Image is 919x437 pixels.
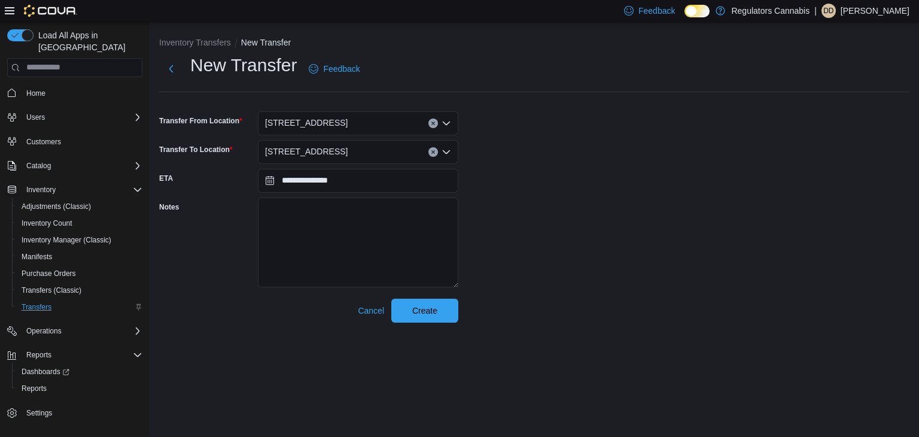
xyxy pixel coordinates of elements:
a: Transfers [17,300,56,314]
button: Clear input [428,147,438,157]
button: Manifests [12,248,147,265]
span: Inventory Count [22,218,72,228]
span: Reports [22,384,47,393]
a: Settings [22,406,57,420]
a: Home [22,86,50,101]
span: Transfers [17,300,142,314]
a: Reports [17,381,51,396]
a: Feedback [304,57,364,81]
span: Load All Apps in [GEOGRAPHIC_DATA] [34,29,142,53]
a: Customers [22,135,66,149]
button: Reports [22,348,56,362]
span: Home [22,86,142,101]
span: Operations [26,326,62,336]
span: Catalog [22,159,142,173]
span: Dashboards [17,365,142,379]
button: Home [2,84,147,102]
p: [PERSON_NAME] [841,4,909,18]
button: Inventory Transfers [159,38,231,47]
span: Operations [22,324,142,338]
a: Purchase Orders [17,266,81,281]
label: ETA [159,174,173,183]
button: New Transfer [241,38,291,47]
button: Clear input [428,119,438,128]
button: Inventory Manager (Classic) [12,232,147,248]
span: Reports [17,381,142,396]
span: [STREET_ADDRESS] [265,116,348,130]
label: Transfer From Location [159,116,242,126]
span: Inventory Manager (Classic) [22,235,111,245]
label: Transfer To Location [159,145,232,154]
label: Notes [159,202,179,212]
p: | [814,4,817,18]
a: Dashboards [12,363,147,380]
span: Transfers (Classic) [17,283,142,298]
input: Press the down key to open a popover containing a calendar. [258,169,458,193]
span: Users [22,110,142,125]
span: Settings [22,405,142,420]
span: Manifests [22,252,52,262]
button: Open list of options [442,119,451,128]
span: Users [26,113,45,122]
button: Cancel [353,299,389,323]
span: Adjustments (Classic) [17,199,142,214]
button: Next [159,57,183,81]
button: Operations [2,323,147,339]
button: Reports [2,347,147,363]
button: Adjustments (Classic) [12,198,147,215]
button: Settings [2,404,147,421]
a: Manifests [17,250,57,264]
h1: New Transfer [190,53,297,77]
button: Users [2,109,147,126]
span: Settings [26,408,52,418]
a: Inventory Count [17,216,77,230]
span: Inventory [26,185,56,195]
span: Reports [26,350,51,360]
img: Cova [24,5,77,17]
span: Dashboards [22,367,69,377]
p: Regulators Cannabis [731,4,810,18]
span: Create [412,305,437,317]
a: Inventory Manager (Classic) [17,233,116,247]
button: Inventory [2,181,147,198]
button: Users [22,110,50,125]
input: Dark Mode [684,5,710,17]
button: Inventory Count [12,215,147,232]
span: DD [823,4,833,18]
span: Customers [26,137,61,147]
span: Purchase Orders [22,269,76,278]
span: Inventory [22,183,142,197]
span: Home [26,89,45,98]
nav: An example of EuiBreadcrumbs [159,37,909,51]
button: Transfers [12,299,147,315]
span: Manifests [17,250,142,264]
span: Transfers [22,302,51,312]
a: Dashboards [17,365,74,379]
span: Feedback [638,5,675,17]
a: Transfers (Classic) [17,283,86,298]
button: Transfers (Classic) [12,282,147,299]
button: Create [391,299,458,323]
span: Transfers (Classic) [22,286,81,295]
span: Inventory Count [17,216,142,230]
span: Inventory Manager (Classic) [17,233,142,247]
span: Cancel [358,305,384,317]
button: Operations [22,324,66,338]
span: Purchase Orders [17,266,142,281]
button: Open list of options [442,147,451,157]
span: Catalog [26,161,51,171]
span: Reports [22,348,142,362]
button: Customers [2,133,147,150]
span: Customers [22,134,142,149]
a: Adjustments (Classic) [17,199,96,214]
button: Purchase Orders [12,265,147,282]
div: Devon DeSalliers [821,4,836,18]
button: Reports [12,380,147,397]
span: Adjustments (Classic) [22,202,91,211]
span: Feedback [323,63,360,75]
button: Catalog [22,159,56,173]
button: Catalog [2,157,147,174]
span: [STREET_ADDRESS] [265,144,348,159]
button: Inventory [22,183,60,197]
